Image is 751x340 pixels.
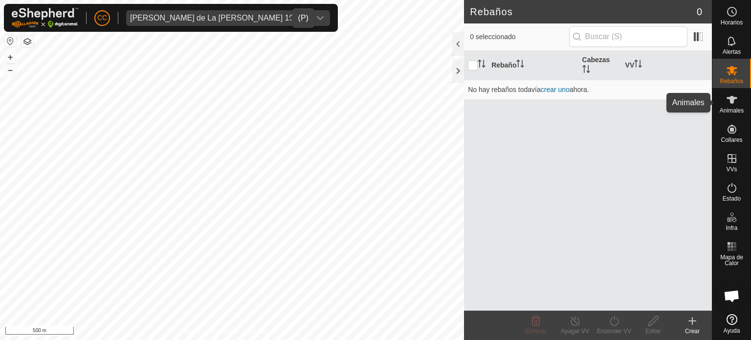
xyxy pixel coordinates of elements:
[720,78,743,84] span: Rebaños
[470,32,569,42] span: 0 seleccionado
[250,327,283,336] a: Contáctenos
[555,327,595,336] div: Apagar VV
[723,196,741,202] span: Estado
[478,61,486,69] p-sorticon: Activar para ordenar
[470,6,697,18] h2: Rebaños
[464,80,712,99] td: No hay rebaños todavía ahora.
[724,328,740,334] span: Ayuda
[516,61,524,69] p-sorticon: Activar para ordenar
[12,8,78,28] img: Logo Gallagher
[578,51,621,80] th: Cabezas
[595,327,634,336] div: Encender VV
[721,20,743,25] span: Horarios
[130,14,307,22] div: [PERSON_NAME] de La [PERSON_NAME] 19443
[721,137,742,143] span: Collares
[634,61,642,69] p-sorticon: Activar para ordenar
[525,328,546,335] span: Eliminar
[569,26,687,47] input: Buscar (S)
[310,10,330,26] div: dropdown trigger
[22,36,33,47] button: Capas del Mapa
[715,254,749,266] span: Mapa de Calor
[634,327,673,336] div: Editar
[582,67,590,74] p-sorticon: Activar para ordenar
[487,51,578,80] th: Rebaño
[697,4,702,19] span: 0
[723,49,741,55] span: Alertas
[720,108,744,113] span: Animales
[4,35,16,47] button: Restablecer Mapa
[673,327,712,336] div: Crear
[726,225,737,231] span: Infra
[621,51,712,80] th: VV
[126,10,310,26] span: Jose Manuel Olivera de La Vega 19443
[712,310,751,338] a: Ayuda
[541,86,570,93] a: crear uno
[726,166,737,172] span: VVs
[4,64,16,76] button: –
[717,281,747,311] a: Chat abierto
[181,327,238,336] a: Política de Privacidad
[97,13,107,23] span: CC
[4,51,16,63] button: +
